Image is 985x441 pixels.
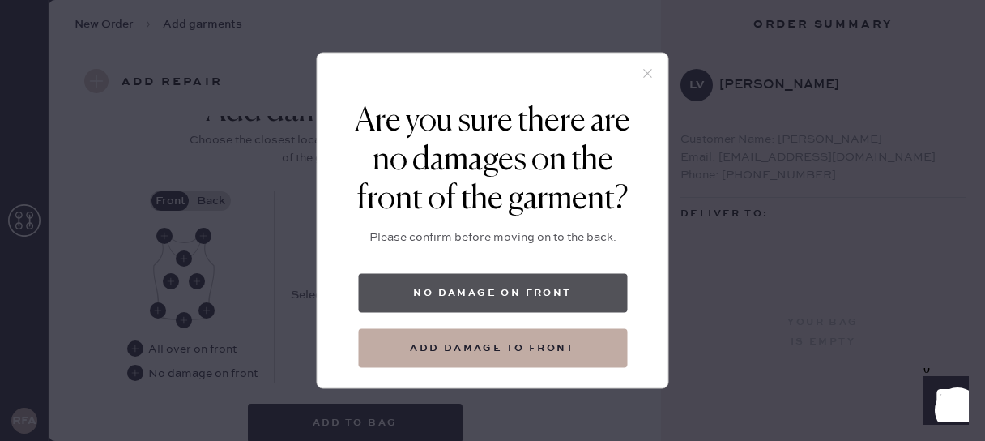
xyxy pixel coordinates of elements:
button: Add damage to front [358,329,627,368]
div: Are you sure there are no damages on the front of the garment? [342,102,644,219]
button: No damage on front [358,274,627,313]
div: Please confirm before moving on to the back. [369,229,616,246]
iframe: Front Chat [908,368,978,438]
